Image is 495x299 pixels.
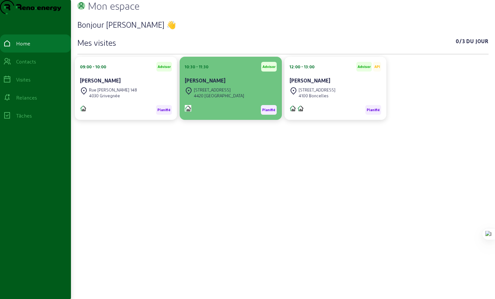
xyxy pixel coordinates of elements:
[185,64,208,70] div: 10:30 - 11:30
[290,105,296,111] img: CIME
[16,58,36,65] div: Contacts
[89,93,137,99] div: 4030 Grivegnée
[262,64,275,69] span: Advisor
[77,19,489,30] h3: Bonjour [PERSON_NAME] 👋
[290,77,330,83] cam-card-title: [PERSON_NAME]
[158,64,171,69] span: Advisor
[299,87,335,93] div: [STREET_ADDRESS]
[16,40,30,47] div: Home
[456,37,465,48] span: 0/3
[297,105,304,111] img: CITE
[80,105,86,111] img: CIME
[299,93,335,99] div: 4100 Boncelles
[374,64,380,69] span: API
[16,94,37,101] div: Relances
[80,64,106,70] div: 09:00 - 10:00
[185,77,225,83] cam-card-title: [PERSON_NAME]
[89,87,137,93] div: Rue [PERSON_NAME] 148
[358,64,371,69] span: Advisor
[466,37,489,48] span: Du jour
[16,76,31,83] div: Visites
[290,64,314,70] div: 12:00 - 13:00
[367,108,380,112] span: Planifié
[157,108,171,112] span: Planifié
[194,87,244,93] div: [STREET_ADDRESS]
[194,93,244,99] div: 4420 [GEOGRAPHIC_DATA]
[262,108,275,112] span: Planifié
[185,105,191,111] img: CITE
[77,37,116,48] h3: Mes visites
[16,112,32,120] div: Tâches
[80,77,121,83] cam-card-title: [PERSON_NAME]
